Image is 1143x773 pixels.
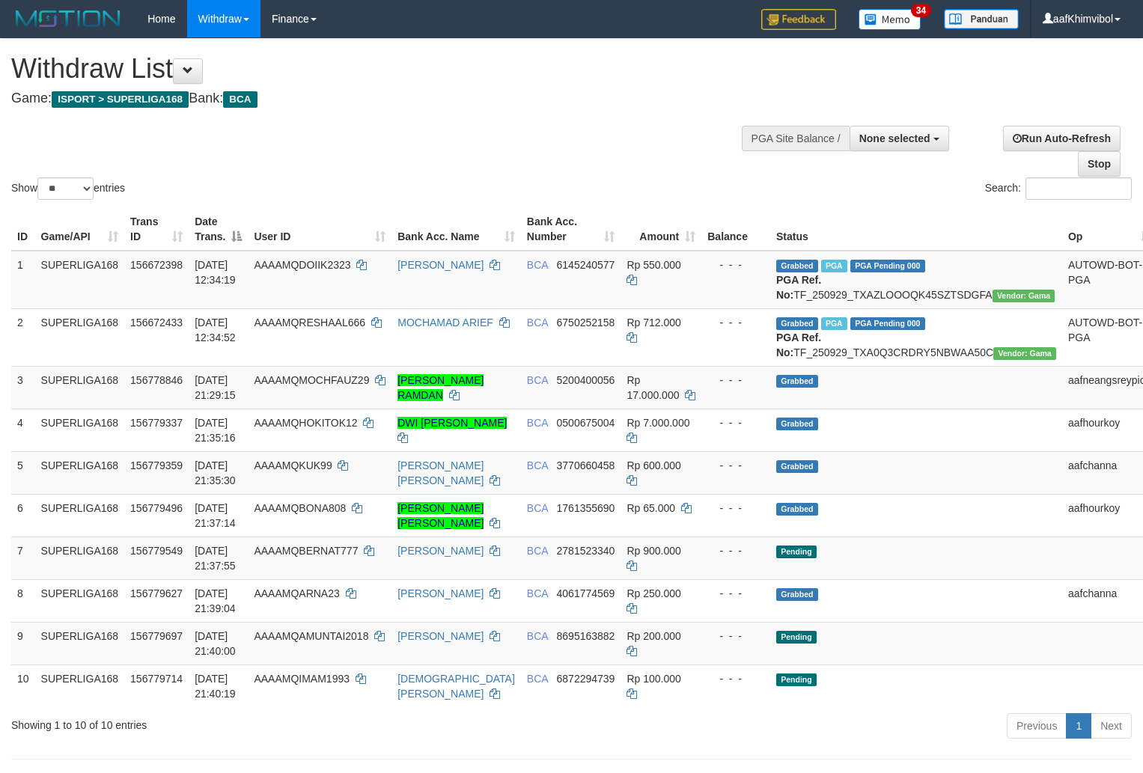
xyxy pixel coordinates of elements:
span: [DATE] 12:34:19 [195,259,236,286]
td: TF_250929_TXAZLOOOQK45SZTSDGFA [770,251,1062,309]
span: AAAAMQARNA23 [254,587,339,599]
th: Game/API: activate to sort column ascending [35,208,125,251]
span: Copy 5200400056 to clipboard [557,374,615,386]
span: Grabbed [776,588,818,601]
span: Grabbed [776,260,818,272]
b: PGA Ref. No: [776,331,821,358]
span: Copy 3770660458 to clipboard [557,459,615,471]
div: - - - [707,671,764,686]
a: MOCHAMAD ARIEF [397,317,493,329]
span: AAAAMQAMUNTAI2018 [254,630,368,642]
b: PGA Ref. No: [776,274,821,301]
span: 156779496 [130,502,183,514]
span: [DATE] 21:39:04 [195,587,236,614]
td: 4 [11,409,35,451]
span: Rp 900.000 [627,545,680,557]
span: Grabbed [776,375,818,388]
span: Grabbed [776,418,818,430]
span: [DATE] 21:29:15 [195,374,236,401]
span: 156778846 [130,374,183,386]
span: AAAAMQDOIIK2323 [254,259,350,271]
span: BCA [527,259,548,271]
span: Rp 65.000 [627,502,675,514]
a: [PERSON_NAME] [PERSON_NAME] [397,459,484,486]
th: User ID: activate to sort column ascending [248,208,391,251]
span: 156779337 [130,417,183,429]
img: panduan.png [944,9,1019,29]
span: Grabbed [776,460,818,473]
span: BCA [527,630,548,642]
a: [DEMOGRAPHIC_DATA][PERSON_NAME] [397,673,515,700]
span: PGA Pending [850,260,925,272]
a: [PERSON_NAME] [PERSON_NAME] [397,502,484,529]
span: Copy 0500675004 to clipboard [557,417,615,429]
span: Pending [776,673,817,686]
span: AAAAMQMOCHFAUZ29 [254,374,369,386]
span: Copy 6145240577 to clipboard [557,259,615,271]
span: Pending [776,631,817,644]
span: 156779359 [130,459,183,471]
span: Vendor URL: https://trx31.1velocity.biz [993,347,1056,360]
span: AAAAMQBERNAT777 [254,545,358,557]
td: 9 [11,622,35,664]
td: 10 [11,664,35,707]
div: - - - [707,586,764,601]
div: - - - [707,257,764,272]
td: SUPERLIGA168 [35,308,125,366]
a: 1 [1066,713,1091,739]
td: 2 [11,308,35,366]
div: - - - [707,458,764,473]
span: Marked by aafsoycanthlai [821,260,847,272]
h4: Game: Bank: [11,91,747,106]
td: SUPERLIGA168 [35,622,125,664]
span: [DATE] 21:37:55 [195,545,236,572]
th: Trans ID: activate to sort column ascending [124,208,189,251]
th: Date Trans.: activate to sort column descending [189,208,248,251]
div: - - - [707,373,764,388]
button: None selected [850,126,949,151]
select: Showentries [37,177,94,200]
th: Amount: activate to sort column ascending [621,208,701,251]
span: None selected [859,132,930,144]
label: Search: [985,177,1132,200]
span: Rp 550.000 [627,259,680,271]
div: - - - [707,501,764,516]
a: [PERSON_NAME] [397,587,484,599]
span: Rp 250.000 [627,587,680,599]
span: AAAAMQKUK99 [254,459,332,471]
span: 156779697 [130,630,183,642]
span: Marked by aafsoycanthlai [821,317,847,330]
td: 8 [11,579,35,622]
span: Grabbed [776,503,818,516]
span: Rp 200.000 [627,630,680,642]
td: 3 [11,366,35,409]
div: PGA Site Balance / [742,126,850,151]
span: BCA [527,417,548,429]
td: 6 [11,494,35,537]
div: - - - [707,315,764,330]
img: Feedback.jpg [761,9,836,30]
th: Bank Acc. Number: activate to sort column ascending [521,208,621,251]
span: BCA [527,587,548,599]
span: Copy 2781523340 to clipboard [557,545,615,557]
span: BCA [223,91,257,108]
span: 34 [911,4,931,17]
a: [PERSON_NAME] RAMDAN [397,374,484,401]
div: Showing 1 to 10 of 10 entries [11,712,465,733]
span: 156779627 [130,587,183,599]
span: AAAAMQRESHAAL666 [254,317,365,329]
span: Copy 6872294739 to clipboard [557,673,615,685]
span: 156779714 [130,673,183,685]
td: SUPERLIGA168 [35,579,125,622]
td: SUPERLIGA168 [35,251,125,309]
th: Balance [701,208,770,251]
span: Vendor URL: https://trx31.1velocity.biz [993,290,1055,302]
input: Search: [1025,177,1132,200]
span: Copy 4061774569 to clipboard [557,587,615,599]
td: SUPERLIGA168 [35,494,125,537]
div: - - - [707,543,764,558]
span: Rp 100.000 [627,673,680,685]
span: Rp 712.000 [627,317,680,329]
td: 7 [11,537,35,579]
a: DWI [PERSON_NAME] [397,417,507,429]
